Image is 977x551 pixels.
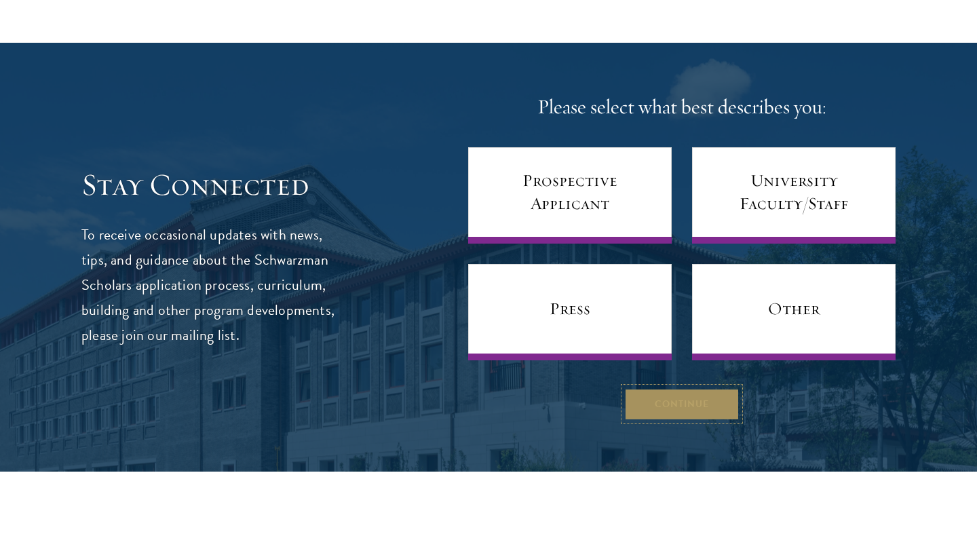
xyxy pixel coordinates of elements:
p: To receive occasional updates with news, tips, and guidance about the Schwarzman Scholars applica... [81,223,336,348]
a: University Faculty/Staff [692,147,896,244]
button: Continue [624,387,740,420]
h3: Stay Connected [81,166,336,204]
a: Other [692,264,896,360]
h4: Please select what best describes you: [468,94,896,121]
a: Press [468,264,672,360]
a: Prospective Applicant [468,147,672,244]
